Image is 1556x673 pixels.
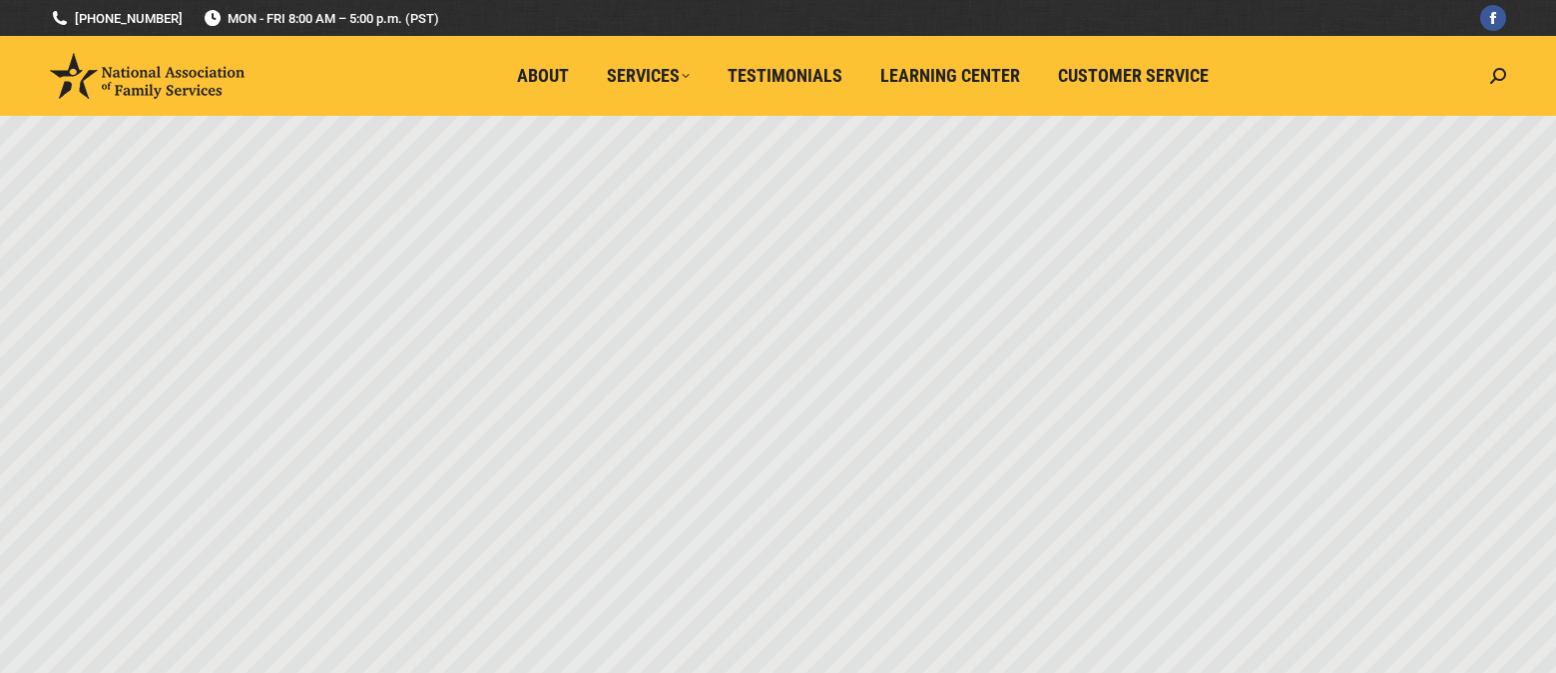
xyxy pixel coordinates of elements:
span: Services [607,65,690,87]
a: Facebook page opens in new window [1480,5,1506,31]
a: Testimonials [714,57,856,95]
span: Testimonials [728,65,842,87]
span: About [517,65,569,87]
a: Customer Service [1044,57,1223,95]
a: About [503,57,583,95]
a: Learning Center [866,57,1034,95]
img: National Association of Family Services [50,53,245,99]
span: Learning Center [880,65,1020,87]
span: Customer Service [1058,65,1209,87]
a: [PHONE_NUMBER] [50,9,183,28]
span: MON - FRI 8:00 AM – 5:00 p.m. (PST) [203,9,439,28]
